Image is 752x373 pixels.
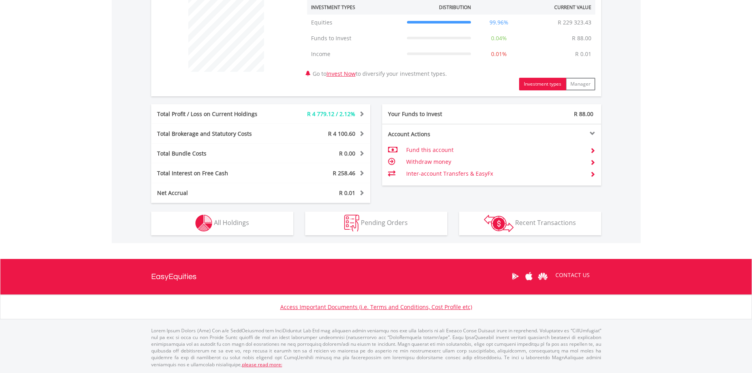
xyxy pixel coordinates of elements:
img: pending_instructions-wht.png [344,215,359,232]
span: R 88.00 [574,110,593,118]
td: 99.96% [475,15,523,30]
a: Huawei [536,264,550,289]
a: Access Important Documents (i.e. Terms and Conditions, Cost Profile etc) [280,303,472,311]
td: Income [307,46,403,62]
img: transactions-zar-wht.png [484,215,514,232]
a: Invest Now [326,70,356,77]
td: R 0.01 [571,46,595,62]
a: Google Play [508,264,522,289]
span: R 0.00 [339,150,355,157]
td: R 88.00 [568,30,595,46]
span: R 0.01 [339,189,355,197]
span: R 4 779.12 / 2.12% [307,110,355,118]
div: Distribution [439,4,471,11]
button: Recent Transactions [459,212,601,235]
p: Lorem Ipsum Dolors (Ame) Con a/e SeddOeiusmod tem InciDiduntut Lab Etd mag aliquaen admin veniamq... [151,327,601,368]
td: Fund this account [406,144,583,156]
span: Recent Transactions [515,218,576,227]
button: Manager [566,78,595,90]
span: Pending Orders [361,218,408,227]
td: R 229 323.43 [554,15,595,30]
div: Account Actions [382,130,492,138]
span: R 4 100.60 [328,130,355,137]
a: Apple [522,264,536,289]
img: holdings-wht.png [195,215,212,232]
td: Funds to Invest [307,30,403,46]
td: Inter-account Transfers & EasyFx [406,168,583,180]
td: Equities [307,15,403,30]
button: Pending Orders [305,212,447,235]
div: Net Accrual [151,189,279,197]
span: R 258.46 [333,169,355,177]
div: Total Bundle Costs [151,150,279,157]
div: Total Profit / Loss on Current Holdings [151,110,279,118]
a: CONTACT US [550,264,595,286]
a: EasyEquities [151,259,197,294]
button: All Holdings [151,212,293,235]
span: All Holdings [214,218,249,227]
div: Your Funds to Invest [382,110,492,118]
div: Total Brokerage and Statutory Costs [151,130,279,138]
td: 0.01% [475,46,523,62]
td: Withdraw money [406,156,583,168]
button: Investment types [519,78,566,90]
div: Total Interest on Free Cash [151,169,279,177]
td: 0.04% [475,30,523,46]
a: please read more: [242,361,282,368]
